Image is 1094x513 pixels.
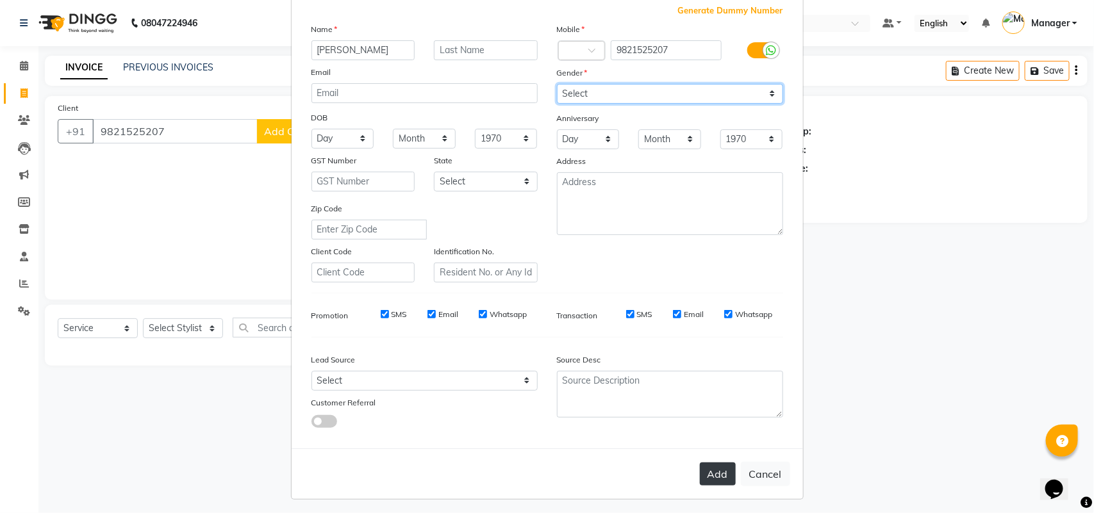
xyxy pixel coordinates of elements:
[311,354,356,366] label: Lead Source
[311,155,357,167] label: GST Number
[557,310,598,322] label: Transaction
[434,246,494,257] label: Identification No.
[311,397,376,409] label: Customer Referral
[311,246,352,257] label: Client Code
[311,263,415,282] input: Client Code
[434,40,538,60] input: Last Name
[557,24,585,35] label: Mobile
[490,309,527,320] label: Whatsapp
[311,24,338,35] label: Name
[311,112,328,124] label: DOB
[735,309,772,320] label: Whatsapp
[392,309,407,320] label: SMS
[311,203,343,215] label: Zip Code
[434,155,452,167] label: State
[434,263,538,282] input: Resident No. or Any Id
[557,67,588,79] label: Gender
[611,40,722,60] input: Mobile
[741,462,790,486] button: Cancel
[311,220,427,240] input: Enter Zip Code
[637,309,652,320] label: SMS
[557,156,586,167] label: Address
[557,113,599,124] label: Anniversary
[311,172,415,191] input: GST Number
[678,4,783,17] span: Generate Dummy Number
[1040,462,1081,500] iframe: chat widget
[684,309,704,320] label: Email
[438,309,458,320] label: Email
[557,354,601,366] label: Source Desc
[311,83,538,103] input: Email
[311,40,415,60] input: First Name
[700,462,736,485] button: Add
[311,310,349,322] label: Promotion
[311,67,331,78] label: Email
